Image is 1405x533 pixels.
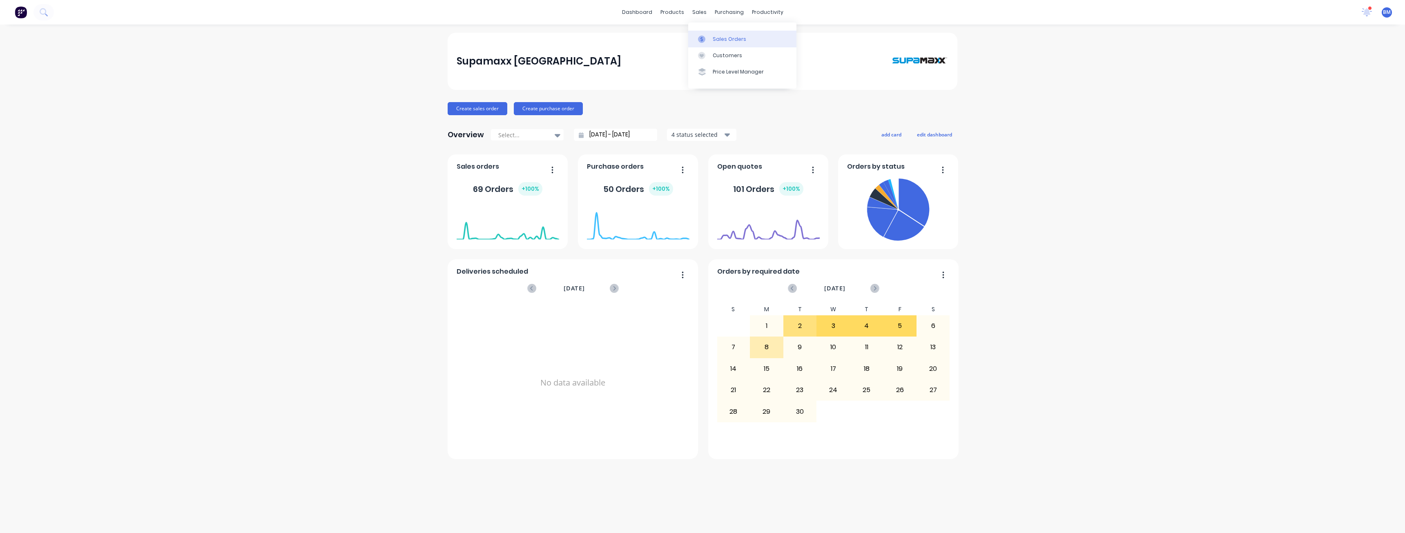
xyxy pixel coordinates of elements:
div: 19 [883,359,916,379]
div: 21 [717,380,750,400]
div: 3 [817,316,850,336]
div: T [850,303,883,315]
div: 29 [750,401,783,421]
div: 14 [717,359,750,379]
button: Create purchase order [514,102,583,115]
div: Supamaxx [GEOGRAPHIC_DATA] [457,53,621,69]
div: 15 [750,359,783,379]
button: add card [876,129,907,140]
a: dashboard [618,6,656,18]
div: T [783,303,817,315]
img: Factory [15,6,27,18]
div: 6 [917,316,950,336]
div: W [816,303,850,315]
div: + 100 % [518,182,542,196]
div: Overview [448,127,484,143]
div: 50 Orders [603,182,673,196]
div: 12 [883,337,916,357]
div: M [750,303,783,315]
button: edit dashboard [912,129,957,140]
div: purchasing [711,6,748,18]
div: 4 [850,316,883,336]
span: BM [1383,9,1391,16]
div: productivity [748,6,787,18]
button: Create sales order [448,102,507,115]
span: Purchase orders [587,162,644,172]
div: + 100 % [649,182,673,196]
div: + 100 % [779,182,803,196]
div: 28 [717,401,750,421]
a: Sales Orders [688,31,796,47]
button: 4 status selected [667,129,736,141]
div: 2 [784,316,816,336]
div: 69 Orders [473,182,542,196]
a: Price Level Manager [688,64,796,80]
span: [DATE] [564,284,585,293]
span: Orders by status [847,162,905,172]
span: Orders by required date [717,267,800,277]
div: 18 [850,359,883,379]
div: 1 [750,316,783,336]
div: 101 Orders [733,182,803,196]
div: 27 [917,380,950,400]
div: S [717,303,750,315]
div: Price Level Manager [713,68,764,76]
div: 30 [784,401,816,421]
div: 11 [850,337,883,357]
div: 17 [817,359,850,379]
div: 13 [917,337,950,357]
div: products [656,6,688,18]
div: 10 [817,337,850,357]
div: 25 [850,380,883,400]
a: Customers [688,47,796,64]
div: 22 [750,380,783,400]
div: 4 status selected [671,130,723,139]
div: 26 [883,380,916,400]
div: F [883,303,917,315]
div: sales [688,6,711,18]
img: Supamaxx Australia [891,41,948,81]
div: 24 [817,380,850,400]
div: 20 [917,359,950,379]
div: 8 [750,337,783,357]
div: 5 [883,316,916,336]
div: S [917,303,950,315]
div: Sales Orders [713,36,746,43]
div: No data available [457,303,689,462]
div: 23 [784,380,816,400]
div: 7 [717,337,750,357]
div: 9 [784,337,816,357]
span: [DATE] [824,284,845,293]
div: 16 [784,359,816,379]
span: Sales orders [457,162,499,172]
div: Customers [713,52,742,59]
span: Open quotes [717,162,762,172]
